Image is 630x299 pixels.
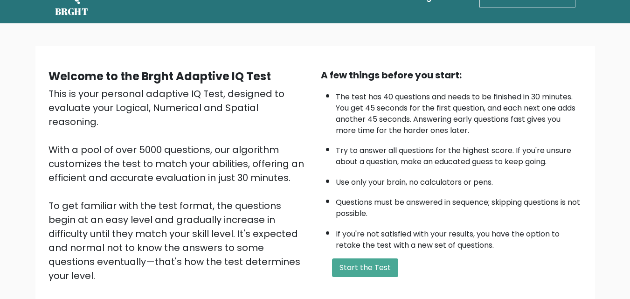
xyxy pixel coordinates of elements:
[48,69,271,84] b: Welcome to the Brght Adaptive IQ Test
[321,68,582,82] div: A few things before you start:
[332,258,398,277] button: Start the Test
[336,224,582,251] li: If you're not satisfied with your results, you have the option to retake the test with a new set ...
[336,172,582,188] li: Use only your brain, no calculators or pens.
[336,192,582,219] li: Questions must be answered in sequence; skipping questions is not possible.
[55,6,89,17] h5: BRGHT
[336,87,582,136] li: The test has 40 questions and needs to be finished in 30 minutes. You get 45 seconds for the firs...
[336,140,582,167] li: Try to answer all questions for the highest score. If you're unsure about a question, make an edu...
